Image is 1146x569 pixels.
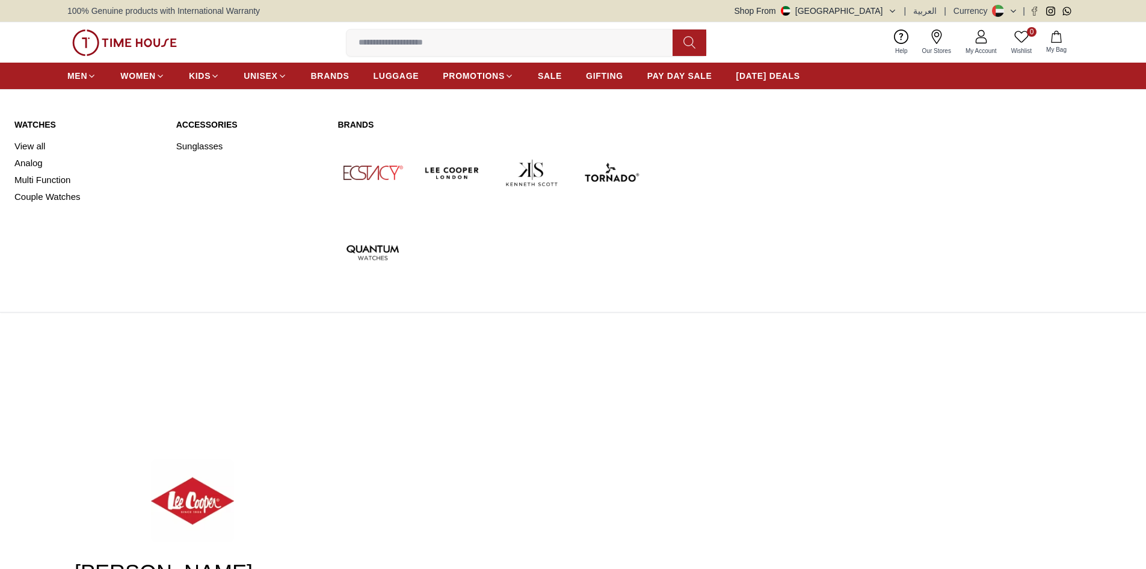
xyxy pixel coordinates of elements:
[904,5,907,17] span: |
[953,5,993,17] div: Currency
[736,65,800,87] a: [DATE] DEALS
[67,70,87,82] span: MEN
[1006,46,1037,55] span: Wishlist
[915,27,958,58] a: Our Stores
[944,5,946,17] span: |
[67,5,260,17] span: 100% Genuine products with International Warranty
[917,46,956,55] span: Our Stores
[72,30,177,56] img: ...
[14,172,162,188] a: Multi Function
[586,70,623,82] span: GIFTING
[337,119,646,131] a: Brands
[1023,5,1025,17] span: |
[14,138,162,155] a: View all
[1046,7,1055,16] a: Instagram
[1062,7,1071,16] a: Whatsapp
[176,138,324,155] a: Sunglasses
[1027,27,1037,37] span: 0
[374,65,419,87] a: LUGGAGE
[244,65,286,87] a: UNISEX
[586,65,623,87] a: GIFTING
[14,119,162,131] a: Watches
[647,70,712,82] span: PAY DAY SALE
[538,65,562,87] a: SALE
[176,119,324,131] a: Accessories
[1039,28,1074,57] button: My Bag
[337,138,407,208] img: Ecstacy
[189,65,220,87] a: KIDS
[311,65,350,87] a: BRANDS
[497,138,567,208] img: Kenneth Scott
[781,6,790,16] img: United Arab Emirates
[67,65,96,87] a: MEN
[576,138,646,208] img: Tornado
[736,70,800,82] span: [DATE] DEALS
[735,5,897,17] button: Shop From[GEOGRAPHIC_DATA]
[443,70,505,82] span: PROMOTIONS
[374,70,419,82] span: LUGGAGE
[337,217,407,287] img: Quantum
[417,138,487,208] img: Lee Cooper
[1041,45,1071,54] span: My Bag
[538,70,562,82] span: SALE
[14,155,162,172] a: Analog
[913,5,937,17] button: العربية
[443,65,514,87] a: PROMOTIONS
[120,70,156,82] span: WOMEN
[647,65,712,87] a: PAY DAY SALE
[888,27,915,58] a: Help
[120,65,165,87] a: WOMEN
[244,70,277,82] span: UNISEX
[961,46,1002,55] span: My Account
[14,188,162,205] a: Couple Watches
[189,70,211,82] span: KIDS
[311,70,350,82] span: BRANDS
[1004,27,1039,58] a: 0Wishlist
[890,46,913,55] span: Help
[151,459,234,543] img: ...
[1030,7,1039,16] a: Facebook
